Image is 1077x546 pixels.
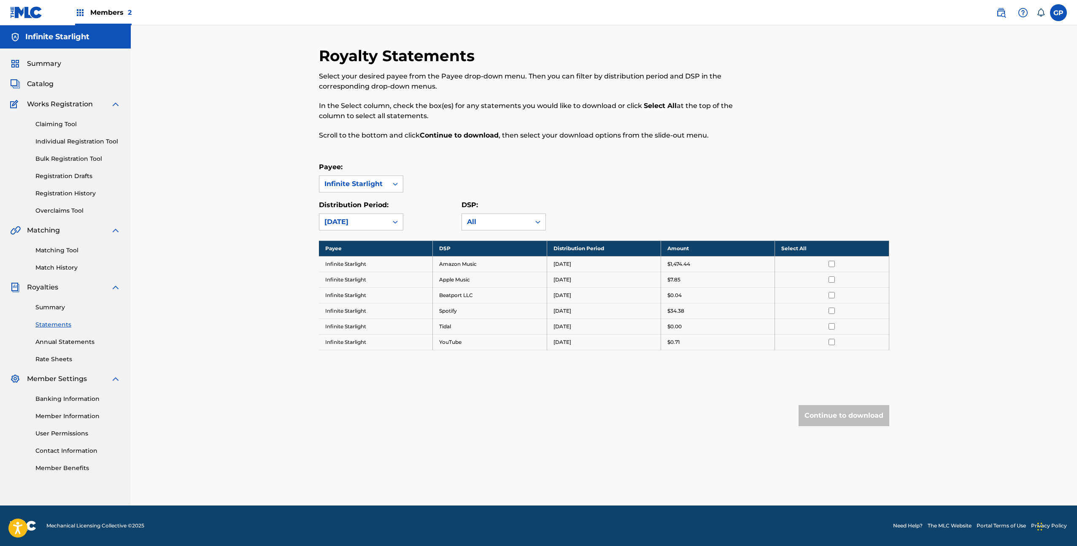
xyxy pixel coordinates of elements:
td: Infinite Starlight [319,272,433,287]
img: expand [111,225,121,235]
div: Drag [1037,514,1042,539]
span: Works Registration [27,99,93,109]
div: Help [1015,4,1031,21]
a: Individual Registration Tool [35,137,121,146]
strong: Continue to download [420,131,499,139]
img: Matching [10,225,21,235]
strong: Select All [644,102,677,110]
td: Infinite Starlight [319,256,433,272]
a: Rate Sheets [35,355,121,364]
h2: Royalty Statements [319,46,479,65]
a: Registration History [35,189,121,198]
p: Select your desired payee from the Payee drop-down menu. Then you can filter by distribution peri... [319,71,758,92]
th: Amount [661,241,775,256]
th: Distribution Period [547,241,661,256]
a: Claiming Tool [35,120,121,129]
th: Payee [319,241,433,256]
a: Overclaims Tool [35,206,121,215]
iframe: Chat Widget [1035,505,1077,546]
img: Member Settings [10,374,20,384]
a: Annual Statements [35,338,121,346]
td: [DATE] [547,287,661,303]
a: Registration Drafts [35,172,121,181]
span: Catalog [27,79,54,89]
p: $7.85 [667,276,680,284]
p: In the Select column, check the box(es) for any statements you would like to download or click at... [319,101,758,121]
th: DSP [433,241,547,256]
td: Amazon Music [433,256,547,272]
a: Summary [35,303,121,312]
p: $0.00 [667,323,682,330]
span: Members [90,8,132,17]
p: $0.71 [667,338,680,346]
label: Distribution Period: [319,201,389,209]
td: Infinite Starlight [319,303,433,319]
img: expand [111,99,121,109]
a: Need Help? [893,522,923,530]
div: User Menu [1050,4,1067,21]
img: Summary [10,59,20,69]
img: help [1018,8,1028,18]
p: $0.04 [667,292,682,299]
img: logo [10,521,36,531]
td: [DATE] [547,334,661,350]
a: Privacy Policy [1031,522,1067,530]
span: Royalties [27,282,58,292]
label: Payee: [319,163,343,171]
a: Public Search [993,4,1010,21]
td: Spotify [433,303,547,319]
img: Catalog [10,79,20,89]
img: expand [111,282,121,292]
td: [DATE] [547,272,661,287]
span: Matching [27,225,60,235]
div: [DATE] [324,217,383,227]
a: Matching Tool [35,246,121,255]
td: Infinite Starlight [319,334,433,350]
p: $1,474.44 [667,260,690,268]
td: YouTube [433,334,547,350]
label: DSP: [462,201,478,209]
a: The MLC Website [928,522,972,530]
td: Apple Music [433,272,547,287]
span: Mechanical Licensing Collective © 2025 [46,522,144,530]
img: Works Registration [10,99,21,109]
div: Notifications [1037,8,1045,17]
img: expand [111,374,121,384]
td: Beatport LLC [433,287,547,303]
a: Member Benefits [35,464,121,473]
img: Accounts [10,32,20,42]
a: Bulk Registration Tool [35,154,121,163]
p: Scroll to the bottom and click , then select your download options from the slide-out menu. [319,130,758,141]
td: [DATE] [547,256,661,272]
img: search [996,8,1006,18]
a: Member Information [35,412,121,421]
img: MLC Logo [10,6,43,19]
a: CatalogCatalog [10,79,54,89]
td: Tidal [433,319,547,334]
iframe: Resource Center [1053,382,1077,450]
a: User Permissions [35,429,121,438]
td: [DATE] [547,319,661,334]
h5: Infinite Starlight [25,32,89,42]
a: SummarySummary [10,59,61,69]
a: Banking Information [35,395,121,403]
p: $34.38 [667,307,684,315]
img: Royalties [10,282,20,292]
td: [DATE] [547,303,661,319]
img: Top Rightsholders [75,8,85,18]
span: Member Settings [27,374,87,384]
span: Summary [27,59,61,69]
a: Portal Terms of Use [977,522,1026,530]
a: Statements [35,320,121,329]
th: Select All [775,241,889,256]
div: Infinite Starlight [324,179,383,189]
a: Match History [35,263,121,272]
td: Infinite Starlight [319,319,433,334]
span: 2 [128,8,132,16]
td: Infinite Starlight [319,287,433,303]
div: All [467,217,525,227]
a: Contact Information [35,446,121,455]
